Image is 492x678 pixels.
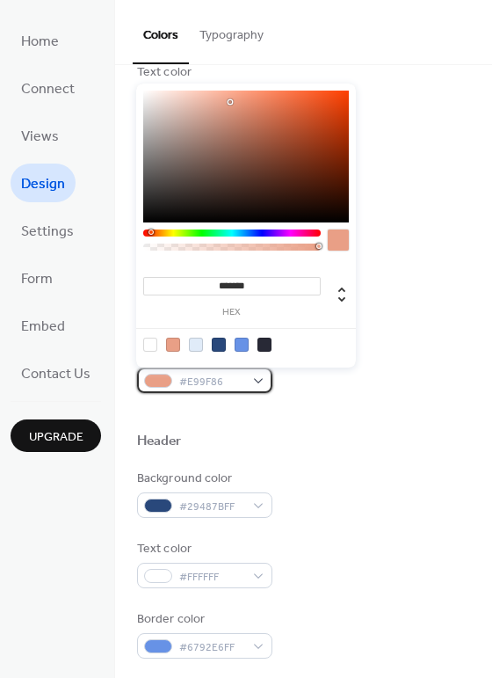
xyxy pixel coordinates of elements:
span: Upgrade [29,428,83,447]
span: #E99F86 [179,373,244,391]
button: Upgrade [11,419,101,452]
div: Background color [137,470,269,488]
a: Views [11,116,69,155]
span: #29487BFF [179,498,244,516]
a: Home [11,21,69,60]
a: Contact Us [11,354,101,392]
a: Form [11,259,63,297]
div: Header [137,433,182,451]
a: Embed [11,306,76,345]
span: Form [21,266,53,294]
div: Text color [137,540,269,558]
span: #6792E6FF [179,638,244,657]
span: Embed [21,313,65,341]
span: Contact Us [21,361,90,389]
a: Settings [11,211,84,250]
div: rgb(255, 255, 255) [143,338,157,352]
span: #FFFFFF [179,568,244,587]
div: Text color [137,63,269,82]
span: Design [21,171,65,199]
div: rgb(224, 235, 248) [189,338,203,352]
div: rgb(41, 72, 123) [212,338,226,352]
span: Connect [21,76,75,104]
span: Home [21,28,59,56]
label: hex [143,308,321,317]
span: Settings [21,218,74,246]
a: Design [11,164,76,202]
div: rgb(103, 146, 230) [235,338,249,352]
div: rgb(40, 41, 54) [257,338,271,352]
div: Border color [137,610,269,629]
span: Views [21,123,59,151]
a: Connect [11,69,85,107]
div: rgb(233, 159, 134) [166,338,180,352]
